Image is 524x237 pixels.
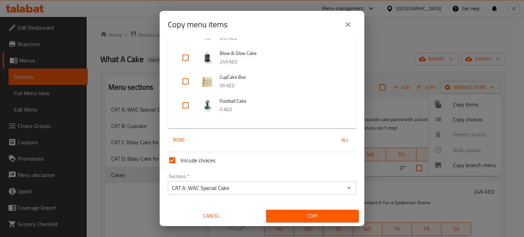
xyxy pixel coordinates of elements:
input: Select section [170,183,343,193]
p: 0 AED [220,105,343,114]
span: All [337,136,353,144]
span: CupCake Box [220,73,343,82]
h2: Copy menu items [168,19,228,30]
p: 99 AED [220,82,343,90]
span: Cancel [168,212,255,220]
img: CupCake Box [201,75,214,88]
img: Football Cake [201,99,214,112]
p: 249 AED [220,34,343,42]
button: Open [344,183,354,193]
button: All [334,134,356,146]
span: Blow & Glow Cake [220,49,343,58]
span: Copy [272,212,353,220]
button: None [168,134,190,146]
span: Football Cake [220,97,343,105]
span: Inlcude choices [180,156,215,164]
img: Blow & Glow Cake [201,51,214,64]
button: Copy [266,210,359,222]
span: None [171,136,187,144]
p: 249 AED [220,58,343,66]
button: Cancel [165,210,258,222]
button: close [340,16,356,33]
